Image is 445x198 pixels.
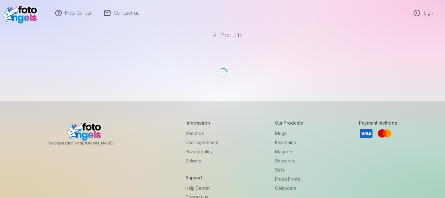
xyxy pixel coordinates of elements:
span: In cooperation with [48,141,129,146]
a: Privacy policy [185,147,219,156]
h5: Payment methods [359,120,397,126]
h5: Information [185,120,219,126]
a: Mugs [275,129,303,138]
h5: Our products [275,120,303,126]
a: All products [195,26,250,44]
a: Magnets [275,147,303,156]
a: Sets [275,165,303,175]
a: Visa [359,126,373,141]
a: Souvenirs [275,156,303,165]
a: Photo prints [275,175,303,184]
a: Calendars [275,184,303,193]
a: Keychains [275,138,303,147]
a: User agreement [185,138,219,147]
a: [DOMAIN_NAME] [82,141,129,146]
a: Mastercard [377,126,392,141]
h5: Support [185,175,219,181]
a: Delivery [185,156,219,165]
img: /v1 [3,3,40,23]
a: Help Center [185,184,219,193]
a: About us [185,129,219,138]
